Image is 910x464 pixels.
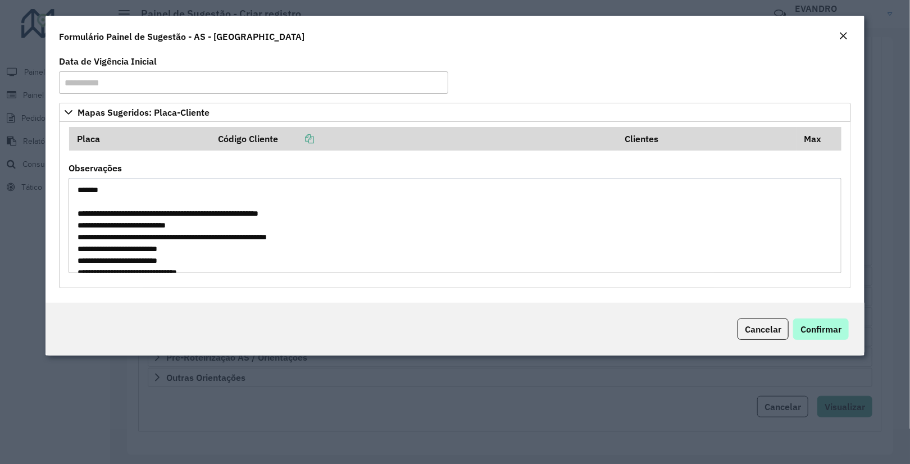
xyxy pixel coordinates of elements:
button: Close [835,29,851,44]
div: Mapas Sugeridos: Placa-Cliente [59,122,851,288]
th: Placa [69,127,211,151]
span: Mapas Sugeridos: Placa-Cliente [78,108,210,117]
th: Clientes [617,127,797,151]
a: Copiar [278,133,314,144]
h4: Formulário Painel de Sugestão - AS - [GEOGRAPHIC_DATA] [59,30,304,43]
a: Mapas Sugeridos: Placa-Cliente [59,103,851,122]
label: Observações [69,161,122,175]
th: Código Cliente [210,127,617,151]
th: Max [797,127,841,151]
button: Confirmar [793,319,849,340]
button: Cancelar [738,319,789,340]
em: Fechar [839,31,848,40]
label: Data de Vigência Inicial [59,54,157,68]
span: Cancelar [745,324,781,335]
span: Confirmar [800,324,841,335]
